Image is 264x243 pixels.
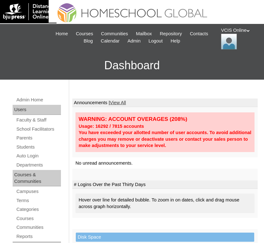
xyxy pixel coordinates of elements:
a: Faculty & Staff [16,116,61,124]
td: Announcements | [72,99,258,107]
td: Disk Space [76,233,254,242]
a: Terms [16,197,61,205]
a: Communities [98,30,131,37]
div: You have exceeded your allotted number of user accounts. To avoid additional charges you may remo... [79,129,251,149]
span: Admin [128,37,141,45]
a: Blog [81,37,96,45]
a: Students [16,143,61,151]
a: Departments [16,161,61,169]
span: Blog [84,37,93,45]
a: Mailbox [133,30,155,37]
span: Communities [101,30,128,37]
a: Contacts [187,30,211,37]
a: Help [167,37,183,45]
a: Home [52,30,71,37]
a: Courses [16,215,61,223]
a: Calendar [98,37,123,45]
a: Parents [16,134,61,142]
a: Communities [16,223,61,231]
span: Help [171,37,180,45]
a: Auto Login [16,152,61,160]
a: Logout [145,37,166,45]
img: VCIS Online Admin [221,34,237,49]
img: logo-white.png [3,3,53,20]
div: Hover over line for detailed bubble. To zoom in on dates, click and drag mouse across graph horiz... [75,194,255,213]
a: Courses [73,30,96,37]
a: Admin Home [16,96,61,104]
span: Courses [76,30,93,37]
div: WARNING: ACCOUNT OVERAGES (208%) [79,116,251,123]
span: Repository [160,30,182,37]
h3: Dashboard [3,51,261,80]
strong: Usage: 16292 / 7815 accounts [79,124,144,129]
span: Logout [148,37,163,45]
span: Mailbox [136,30,152,37]
span: Calendar [101,37,119,45]
a: Reports [16,233,61,240]
a: Repository [157,30,185,37]
span: Contacts [190,30,208,37]
td: # Logins Over the Past Thirty Days [72,180,258,189]
div: Courses & Communities [13,170,61,186]
td: No unread announcements. [72,157,258,169]
a: Campuses [16,188,61,195]
span: Home [56,30,68,37]
a: View All [110,100,126,105]
a: Admin [124,37,144,45]
a: Categories [16,206,61,213]
div: VCIS Online [221,27,258,49]
a: School Facilitators [16,125,61,133]
div: Users [13,105,61,115]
